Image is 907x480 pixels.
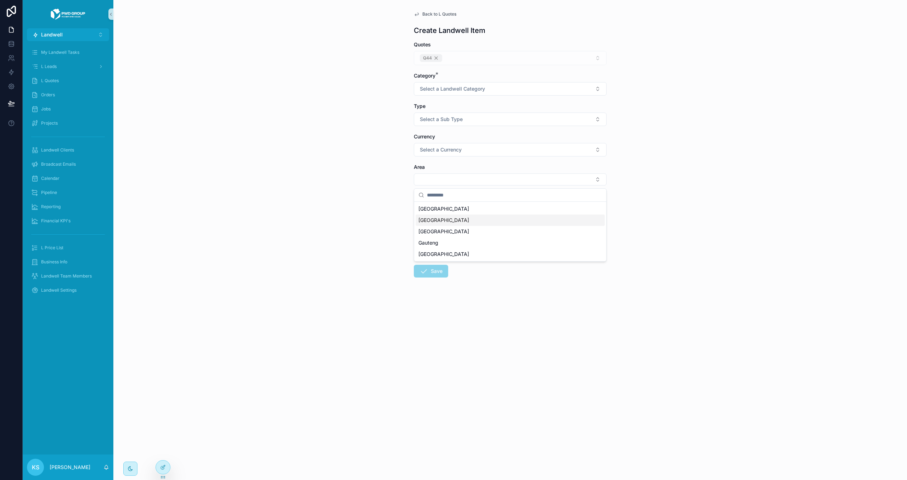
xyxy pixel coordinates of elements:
[41,106,51,112] span: Jobs
[27,117,109,130] a: Projects
[27,172,109,185] a: Calendar
[414,103,426,109] span: Type
[420,116,463,123] span: Select a Sub Type
[27,28,109,41] button: Select Button
[41,64,57,69] span: L Leads
[418,228,469,235] span: [GEOGRAPHIC_DATA]
[27,270,109,282] a: Landwell Team Members
[41,273,92,279] span: Landwell Team Members
[41,245,63,251] span: L Price List
[41,204,61,210] span: Reporting
[27,241,109,254] a: L Price List
[41,92,55,98] span: Orders
[420,85,485,92] span: Select a Landwell Category
[420,146,462,153] span: Select a Currency
[418,217,469,224] span: [GEOGRAPHIC_DATA]
[27,256,109,268] a: Business Info
[41,78,59,84] span: L Quotes
[414,113,607,126] button: Select Button
[27,158,109,171] a: Broadcast Emails
[41,287,77,293] span: Landwell Settings
[41,147,74,153] span: Landwell Clients
[414,25,485,35] h1: Create Landwell Item
[23,41,113,306] div: scrollable content
[418,251,469,258] span: [GEOGRAPHIC_DATA]
[418,205,469,212] span: [GEOGRAPHIC_DATA]
[414,164,425,170] span: Area
[27,46,109,59] a: My Landwell Tasks
[41,259,67,265] span: Business Info
[418,239,438,246] span: Gauteng
[27,186,109,199] a: Pipeline
[32,463,39,472] span: KS
[41,50,79,55] span: My Landwell Tasks
[27,215,109,227] a: Financial KPI's
[41,120,58,126] span: Projects
[414,41,431,47] span: Quotes
[414,143,607,156] button: Select Button
[27,200,109,213] a: Reporting
[414,82,607,96] button: Select Button
[422,11,456,17] span: Back to L Quotes
[27,144,109,156] a: Landwell Clients
[414,133,435,139] span: Currency
[414,11,456,17] a: Back to L Quotes
[27,284,109,297] a: Landwell Settings
[27,88,109,101] a: Orders
[414,173,607,185] button: Select Button
[41,190,57,195] span: Pipeline
[27,74,109,87] a: L Quotes
[41,218,71,224] span: Financial KPI's
[414,73,435,79] span: Category
[41,31,63,38] span: Landwell
[41,176,60,181] span: Calendar
[41,161,76,167] span: Broadcast Emails
[27,103,109,115] a: Jobs
[414,202,606,261] div: Suggestions
[50,464,90,471] p: [PERSON_NAME]
[27,60,109,73] a: L Leads
[50,8,86,20] img: App logo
